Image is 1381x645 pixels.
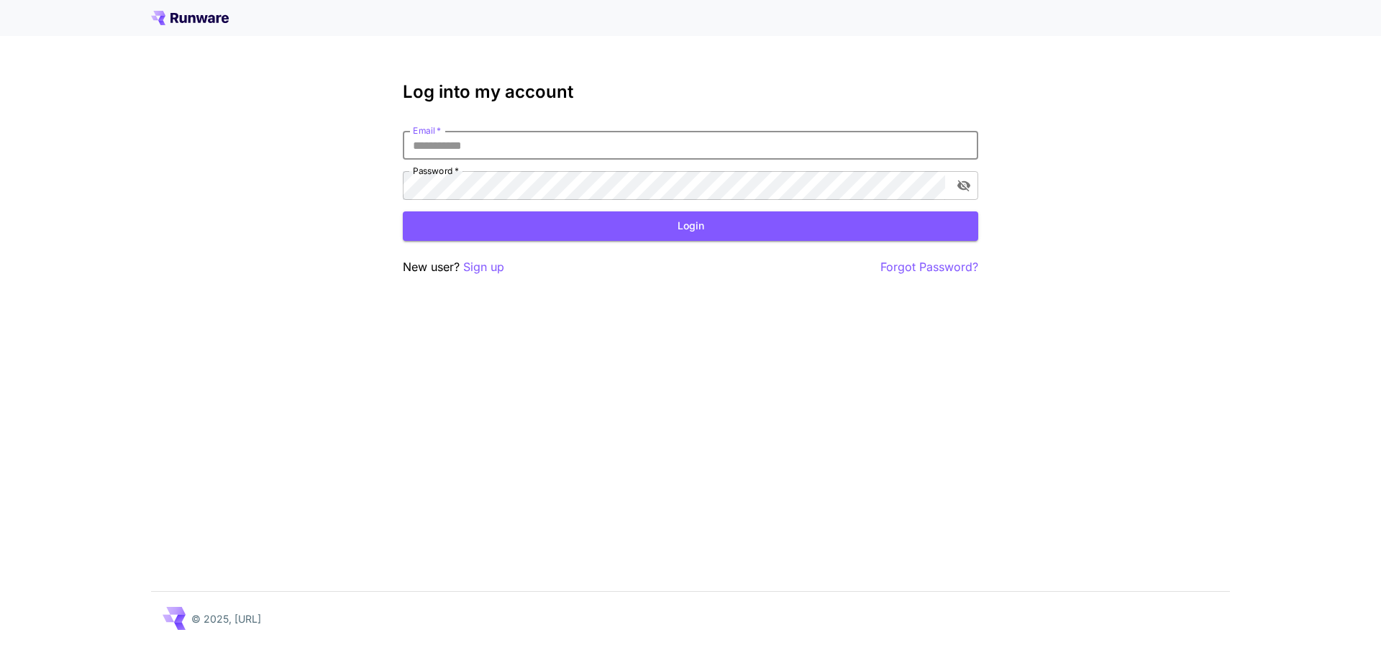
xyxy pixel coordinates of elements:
[403,82,978,102] h3: Log into my account
[413,124,441,137] label: Email
[463,258,504,276] button: Sign up
[413,165,459,177] label: Password
[951,173,977,198] button: toggle password visibility
[403,258,504,276] p: New user?
[880,258,978,276] button: Forgot Password?
[191,611,261,626] p: © 2025, [URL]
[403,211,978,241] button: Login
